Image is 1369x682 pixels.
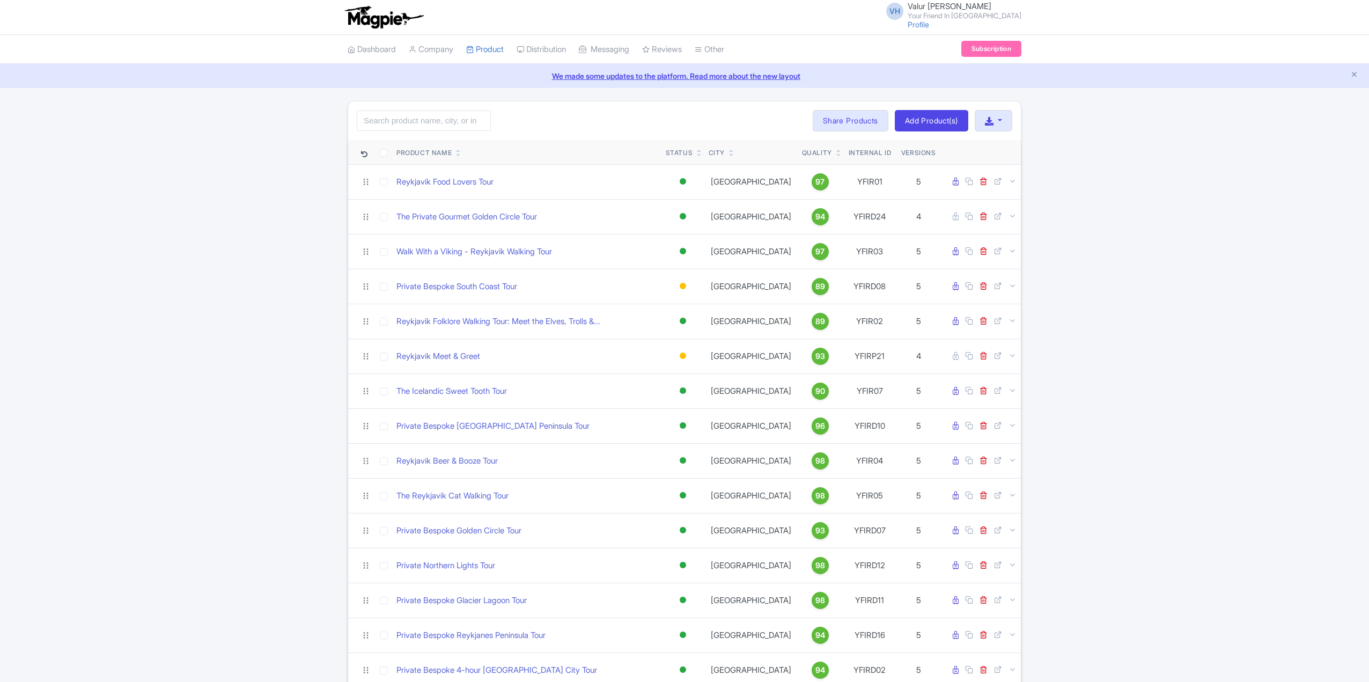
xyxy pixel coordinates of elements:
div: Active [678,209,688,224]
span: 93 [815,525,825,537]
td: [GEOGRAPHIC_DATA] [704,234,798,269]
a: 97 [802,243,838,260]
span: 98 [815,560,825,571]
div: Active [678,313,688,329]
a: 94 [802,627,838,644]
td: [GEOGRAPHIC_DATA] [704,583,798,618]
td: YFIRD10 [843,408,897,443]
a: Dashboard [348,35,396,64]
a: Add Product(s) [895,110,968,131]
a: We made some updates to the platform. Read more about the new layout [6,70,1363,82]
a: Product [466,35,504,64]
span: 5 [916,177,921,187]
a: Other [695,35,724,64]
span: 89 [815,281,825,292]
td: [GEOGRAPHIC_DATA] [704,164,798,199]
td: [GEOGRAPHIC_DATA] [704,269,798,304]
span: 5 [916,246,921,256]
td: [GEOGRAPHIC_DATA] [704,618,798,652]
span: 5 [916,595,921,605]
td: YFIR04 [843,443,897,478]
a: Private Bespoke [GEOGRAPHIC_DATA] Peninsula Tour [396,420,590,432]
span: VH [886,3,903,20]
td: YFIR02 [843,304,897,339]
span: 5 [916,525,921,536]
div: Active [678,383,688,399]
td: YFIR07 [843,373,897,408]
td: [GEOGRAPHIC_DATA] [704,373,798,408]
a: Company [409,35,453,64]
button: Close announcement [1350,69,1358,82]
div: Quality [802,148,832,158]
a: VH Valur [PERSON_NAME] Your Friend In [GEOGRAPHIC_DATA] [880,2,1021,19]
div: Active [678,453,688,468]
img: logo-ab69f6fb50320c5b225c76a69d11143b.png [342,5,425,29]
a: Reykjavik Beer & Booze Tour [396,455,498,467]
div: Active [678,174,688,189]
span: 5 [916,630,921,640]
td: [GEOGRAPHIC_DATA] [704,339,798,373]
td: YFIR05 [843,478,897,513]
span: 97 [815,246,825,258]
a: 98 [802,557,838,574]
td: YFIR03 [843,234,897,269]
a: Private Bespoke 4-hour [GEOGRAPHIC_DATA] City Tour [396,664,597,677]
a: 97 [802,173,838,190]
a: Private Northern Lights Tour [396,560,495,572]
div: Active [678,662,688,678]
a: Private Bespoke South Coast Tour [396,281,517,293]
span: 93 [815,350,825,362]
td: YFIRD08 [843,269,897,304]
span: 5 [916,316,921,326]
a: The Private Gourmet Golden Circle Tour [396,211,537,223]
td: YFIRD07 [843,513,897,548]
span: 98 [815,595,825,606]
td: [GEOGRAPHIC_DATA] [704,199,798,234]
a: Reviews [642,35,682,64]
span: 94 [815,629,825,641]
th: Internal ID [843,140,897,165]
a: Reykjavik Meet & Greet [396,350,480,363]
span: 89 [815,316,825,327]
span: Valur [PERSON_NAME] [908,1,991,11]
span: 5 [916,421,921,431]
a: 93 [802,522,838,539]
a: Private Bespoke Glacier Lagoon Tour [396,595,527,607]
div: Active [678,592,688,608]
div: Building [678,348,688,364]
div: City [709,148,725,158]
span: 4 [916,351,921,361]
a: Private Bespoke Golden Circle Tour [396,525,521,537]
span: 5 [916,386,921,396]
span: 94 [815,211,825,223]
a: Walk With a Viking - Reykjavik Walking Tour [396,246,552,258]
td: [GEOGRAPHIC_DATA] [704,548,798,583]
a: Messaging [579,35,629,64]
div: Status [666,148,693,158]
a: The Reykjavik Cat Walking Tour [396,490,509,502]
a: 98 [802,487,838,504]
a: 89 [802,278,838,295]
a: The Icelandic Sweet Tooth Tour [396,385,507,398]
a: 90 [802,383,838,400]
td: YFIRD16 [843,618,897,652]
a: Profile [908,20,929,29]
small: Your Friend In [GEOGRAPHIC_DATA] [908,12,1021,19]
td: [GEOGRAPHIC_DATA] [704,478,798,513]
div: Active [678,244,688,259]
span: 98 [815,455,825,467]
div: Product Name [396,148,452,158]
span: 4 [916,211,921,222]
a: 96 [802,417,838,435]
span: 96 [815,420,825,432]
div: Building [678,278,688,294]
th: Versions [897,140,940,165]
td: [GEOGRAPHIC_DATA] [704,513,798,548]
span: 5 [916,560,921,570]
span: 5 [916,490,921,501]
td: YFIRD11 [843,583,897,618]
span: 98 [815,490,825,502]
td: YFIRD24 [843,199,897,234]
a: 94 [802,208,838,225]
a: 94 [802,662,838,679]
